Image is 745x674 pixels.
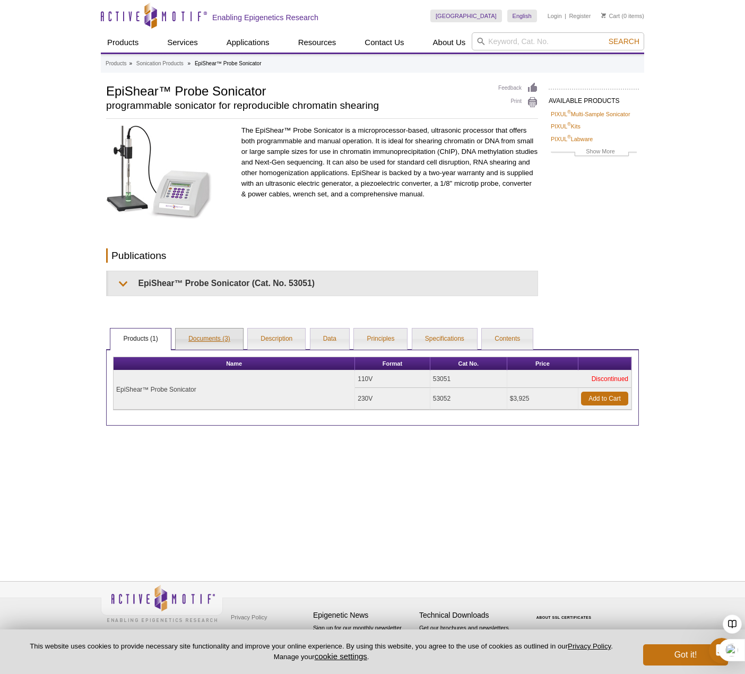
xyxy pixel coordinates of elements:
a: [GEOGRAPHIC_DATA] [430,10,502,22]
h2: programmable sonicator for reproducible chromatin shearing [106,101,488,110]
th: Cat No. [430,357,507,370]
span: Search [609,37,639,46]
button: Search [605,37,643,46]
sup: ® [567,134,571,140]
p: This website uses cookies to provide necessary site functionality and improve your online experie... [17,642,626,662]
a: Feedback [498,82,538,94]
p: The EpiShear™ Probe Sonicator is a microprocessor-based, ultrasonic processor that offers both pr... [241,125,538,200]
a: Contents [482,329,533,350]
td: 230V [355,388,430,410]
li: | [565,10,566,22]
a: Services [161,32,204,53]
td: 53052 [430,388,507,410]
a: Principles [354,329,407,350]
td: Discontinued [507,370,631,388]
table: Click to Verify - This site chose Symantec SSL for secure e-commerce and confidential communicati... [525,600,605,624]
a: Sonication Products [136,59,184,68]
td: $3,925 [507,388,578,410]
img: Active Motif, [101,582,223,625]
a: Products [101,32,145,53]
td: 53051 [430,370,507,388]
td: 110V [355,370,430,388]
a: Resources [292,32,343,53]
sup: ® [567,109,571,115]
a: PIXUL®Kits [551,122,581,131]
a: Documents (3) [176,329,243,350]
th: Price [507,357,578,370]
h4: Technical Downloads [419,611,520,620]
a: Applications [220,32,276,53]
p: Sign up for our monthly newsletter highlighting recent publications in the field of epigenetics. [313,624,414,660]
td: EpiShear™ Probe Sonicator [114,370,355,410]
th: Format [355,357,430,370]
h2: Publications [106,248,538,263]
summary: EpiShear™ Probe Sonicator (Cat. No. 53051) [108,271,538,295]
h2: Enabling Epigenetics Research [212,13,318,22]
a: Description [248,329,305,350]
th: Name [114,357,355,370]
button: Got it! [643,644,728,666]
img: Your Cart [601,13,606,18]
a: Terms & Conditions [228,625,284,641]
a: English [507,10,537,22]
li: (0 items) [601,10,644,22]
h2: AVAILABLE PRODUCTS [549,89,639,108]
a: Products (1) [110,329,170,350]
li: » [188,61,191,66]
a: Print [498,97,538,108]
a: Data [310,329,349,350]
a: PIXUL®Labware [551,134,593,144]
a: Specifications [412,329,477,350]
a: Cart [601,12,620,20]
li: EpiShear™ Probe Sonicator [195,61,262,66]
a: Privacy Policy [568,642,611,650]
a: Products [106,59,126,68]
a: About Us [427,32,472,53]
a: Register [569,12,591,20]
a: Privacy Policy [228,609,270,625]
h1: EpiShear™ Probe Sonicator [106,82,488,98]
a: Show More [551,146,637,159]
button: cookie settings [315,652,367,661]
sup: ® [567,122,571,127]
a: Add to Cart [581,392,628,405]
a: Contact Us [358,32,410,53]
input: Keyword, Cat. No. [472,32,644,50]
p: Get our brochures and newsletters, or request them by mail. [419,624,520,651]
a: ABOUT SSL CERTIFICATES [536,616,592,619]
iframe: Intercom live chat [709,638,734,663]
li: » [129,61,132,66]
a: PIXUL®Multi-Sample Sonicator [551,109,630,119]
img: Click on the image for more information on the EpiShear Probe Sonicator. [106,125,212,219]
a: Login [548,12,562,20]
h4: Epigenetic News [313,611,414,620]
